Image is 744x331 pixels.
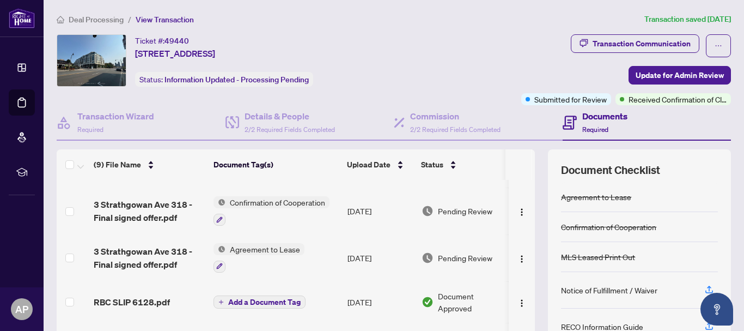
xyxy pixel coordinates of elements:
button: Transaction Communication [571,34,699,53]
h4: Details & People [245,110,335,123]
h4: Commission [410,110,501,123]
span: RBC SLIP 6128.pdf [94,296,170,309]
th: Upload Date [343,149,417,180]
td: [DATE] [343,188,417,234]
span: ellipsis [715,42,722,50]
div: Status: [135,72,313,87]
div: MLS Leased Print Out [561,251,635,263]
img: Logo [517,255,526,263]
span: Confirmation of Cooperation [225,196,330,208]
span: AP [15,302,28,317]
span: (9) File Name [94,159,141,171]
span: Status [421,159,443,171]
img: Status Icon [214,196,225,208]
span: Document Approved [438,290,505,314]
td: [DATE] [343,234,417,281]
span: Add a Document Tag [228,298,301,306]
button: Add a Document Tag [214,295,306,309]
th: Status [417,149,509,180]
span: Required [582,125,608,134]
div: Agreement to Lease [561,191,631,203]
span: Agreement to Lease [225,243,304,255]
img: Document Status [422,296,434,308]
th: (9) File Name [89,149,209,180]
img: Logo [517,299,526,308]
span: Deal Processing [69,15,124,25]
div: Ticket #: [135,34,189,47]
span: Required [77,125,103,134]
span: Update for Admin Review [636,67,724,84]
button: Add a Document Tag [214,296,306,309]
span: Information Updated - Processing Pending [164,75,309,85]
img: IMG-C12282133_1.jpg [57,35,126,86]
div: Transaction Communication [593,35,691,52]
h4: Transaction Wizard [77,110,154,123]
div: Confirmation of Cooperation [561,221,656,233]
span: plus [218,299,224,305]
button: Logo [513,202,530,220]
span: 3 Strathgowan Ave 318 - Final signed offer.pdf [94,198,205,224]
span: Document Checklist [561,163,660,178]
button: Status IconAgreement to Lease [214,243,304,273]
article: Transaction saved [DATE] [644,13,731,26]
button: Update for Admin Review [629,66,731,85]
h4: Documents [582,110,627,123]
img: Document Status [422,252,434,264]
span: 2/2 Required Fields Completed [410,125,501,134]
img: Document Status [422,205,434,217]
span: Pending Review [438,205,492,217]
div: Notice of Fulfillment / Waiver [561,284,657,296]
td: [DATE] [343,281,417,323]
img: Status Icon [214,243,225,255]
button: Logo [513,249,530,267]
span: Pending Review [438,252,492,264]
span: Submitted for Review [534,93,607,105]
span: 3 Strathgowan Ave 318 - Final signed offer.pdf [94,245,205,271]
span: home [57,16,64,23]
span: 2/2 Required Fields Completed [245,125,335,134]
span: 49440 [164,36,189,46]
span: View Transaction [136,15,194,25]
span: Upload Date [347,159,391,171]
th: Document Tag(s) [209,149,343,180]
span: [STREET_ADDRESS] [135,47,215,60]
button: Status IconConfirmation of Cooperation [214,196,330,226]
span: Received Confirmation of Closing [629,93,727,105]
button: Logo [513,293,530,311]
img: logo [9,8,35,28]
button: Open asap [700,293,733,326]
img: Logo [517,208,526,216]
li: / [128,13,131,26]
